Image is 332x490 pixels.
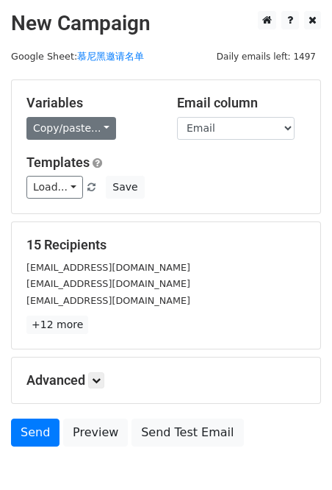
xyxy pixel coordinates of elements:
a: Preview [63,419,128,447]
h5: Advanced [26,372,306,388]
a: Send Test Email [131,419,243,447]
small: [EMAIL_ADDRESS][DOMAIN_NAME] [26,278,190,289]
span: Daily emails left: 1497 [212,49,321,65]
a: 慕尼黑邀请名单 [77,51,144,62]
a: Send [11,419,59,447]
a: +12 more [26,316,88,334]
div: 聊天小组件 [259,419,332,490]
button: Save [106,176,144,199]
h5: Email column [177,95,306,111]
a: Copy/paste... [26,117,116,140]
small: Google Sheet: [11,51,144,62]
h2: New Campaign [11,11,321,36]
h5: Variables [26,95,155,111]
a: Templates [26,155,90,170]
small: [EMAIL_ADDRESS][DOMAIN_NAME] [26,262,190,273]
small: [EMAIL_ADDRESS][DOMAIN_NAME] [26,295,190,306]
a: Daily emails left: 1497 [212,51,321,62]
a: Load... [26,176,83,199]
h5: 15 Recipients [26,237,306,253]
iframe: Chat Widget [259,419,332,490]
